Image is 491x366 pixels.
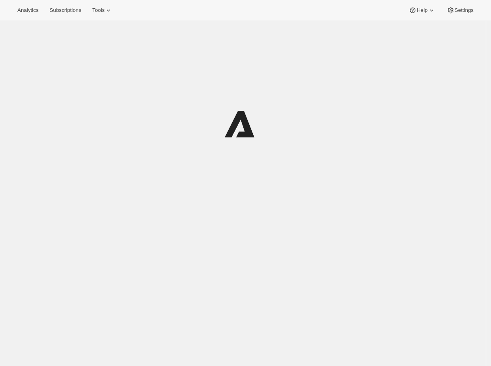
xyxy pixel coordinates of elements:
[45,5,86,16] button: Subscriptions
[417,7,427,13] span: Help
[455,7,474,13] span: Settings
[17,7,38,13] span: Analytics
[92,7,104,13] span: Tools
[87,5,117,16] button: Tools
[49,7,81,13] span: Subscriptions
[404,5,440,16] button: Help
[13,5,43,16] button: Analytics
[442,5,478,16] button: Settings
